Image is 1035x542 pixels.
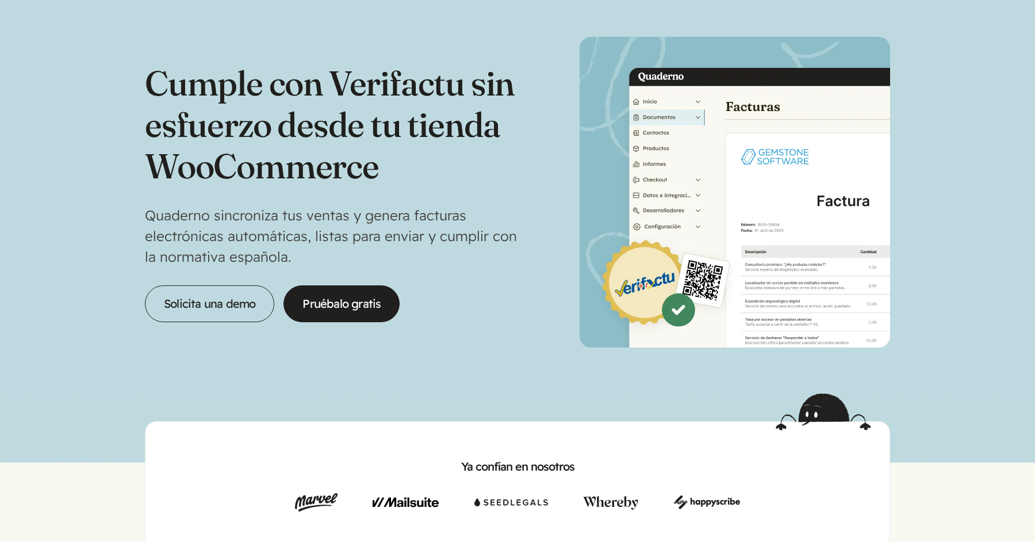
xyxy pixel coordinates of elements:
[674,493,740,512] img: Happy Scribe
[583,493,638,512] img: Whereby
[145,62,517,186] h1: Cumple con Verifactu sin esfuerzo desde tu tienda WooCommerce
[580,37,890,348] img: Interfaz Quaderno con una factura y un distintivo Verifactu
[373,493,439,512] img: Mailsuite
[145,205,517,267] p: Quaderno sincroniza tus ventas y genera facturas electrónicas automáticas, listas para enviar y c...
[474,493,548,512] img: Seedlegals
[164,459,871,475] h2: Ya confían en nosotros
[283,285,400,322] a: Pruébalo gratis
[295,493,338,512] img: Marvel
[145,285,274,322] a: Solicita una demo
